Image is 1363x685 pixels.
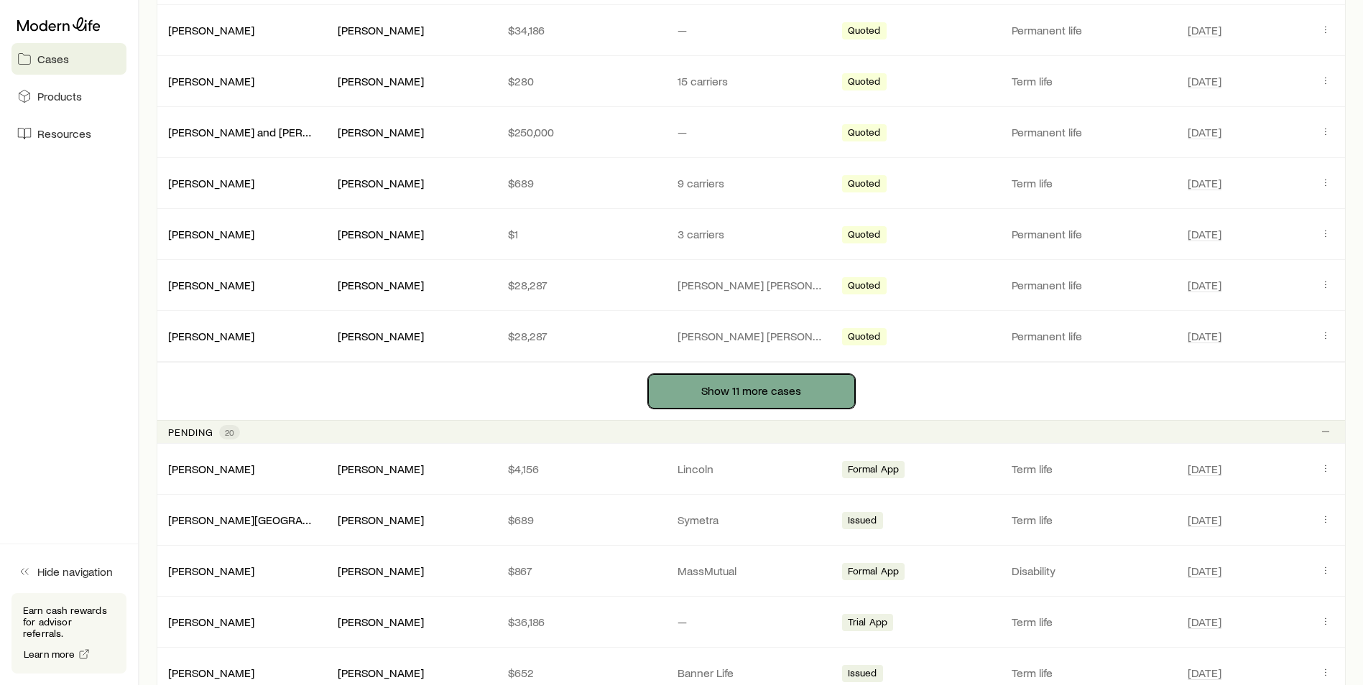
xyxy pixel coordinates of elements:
span: [DATE] [1188,615,1221,629]
span: Trial App [848,616,887,631]
p: — [678,615,824,629]
p: — [678,125,824,139]
span: Hide navigation [37,564,113,579]
p: Term life [1012,513,1170,527]
p: Term life [1012,462,1170,476]
div: [PERSON_NAME] [168,615,254,630]
span: Products [37,89,82,103]
p: Symetra [678,513,824,527]
p: $28,287 [508,278,655,292]
p: $36,186 [508,615,655,629]
button: Show 11 more cases [648,374,855,409]
a: [PERSON_NAME] and [PERSON_NAME] [168,125,365,139]
div: [PERSON_NAME] [338,615,424,630]
a: [PERSON_NAME] [168,278,254,292]
p: Term life [1012,74,1170,88]
span: Quoted [848,228,881,243]
span: [DATE] [1188,462,1221,476]
span: Quoted [848,75,881,90]
p: Term life [1012,615,1170,629]
a: [PERSON_NAME] [168,329,254,342]
div: [PERSON_NAME] [168,564,254,579]
p: MassMutual [678,564,824,578]
div: Earn cash rewards for advisor referrals.Learn more [11,593,126,674]
div: [PERSON_NAME] [338,666,424,681]
div: [PERSON_NAME] and [PERSON_NAME] [168,125,315,140]
div: [PERSON_NAME] [338,227,424,242]
div: [PERSON_NAME] [338,329,424,344]
div: [PERSON_NAME] [168,462,254,477]
div: [PERSON_NAME] [338,23,424,38]
p: [PERSON_NAME] [PERSON_NAME] [678,278,824,292]
span: [DATE] [1188,513,1221,527]
span: Quoted [848,126,881,141]
div: [PERSON_NAME] [338,564,424,579]
p: $1 [508,227,655,241]
div: [PERSON_NAME][GEOGRAPHIC_DATA] [168,513,315,528]
a: [PERSON_NAME] [168,666,254,679]
div: [PERSON_NAME] [338,462,424,477]
div: [PERSON_NAME] [168,23,254,38]
p: 3 carriers [678,227,824,241]
div: [PERSON_NAME] [168,666,254,681]
span: Formal App [848,463,900,478]
p: Disability [1012,564,1170,578]
span: 20 [225,427,234,438]
span: Issued [848,514,877,529]
p: Permanent life [1012,329,1170,343]
a: [PERSON_NAME] [168,176,254,190]
a: [PERSON_NAME] [168,564,254,577]
span: [DATE] [1188,329,1221,343]
button: Hide navigation [11,556,126,587]
p: $28,287 [508,329,655,343]
p: $689 [508,513,655,527]
span: Quoted [848,330,881,345]
span: [DATE] [1188,74,1221,88]
span: Quoted [848,279,881,294]
span: [DATE] [1188,176,1221,190]
div: [PERSON_NAME] [168,176,254,191]
p: Permanent life [1012,227,1170,241]
span: [DATE] [1188,666,1221,680]
p: [PERSON_NAME] [PERSON_NAME] [678,329,824,343]
p: Pending [168,427,213,438]
span: [DATE] [1188,227,1221,241]
p: Term life [1012,176,1170,190]
a: Products [11,80,126,112]
a: [PERSON_NAME] [168,615,254,628]
div: [PERSON_NAME] [168,74,254,89]
p: Permanent life [1012,125,1170,139]
p: Term life [1012,666,1170,680]
p: Lincoln [678,462,824,476]
p: — [678,23,824,37]
div: [PERSON_NAME] [168,278,254,293]
div: [PERSON_NAME] [338,278,424,293]
p: 15 carriers [678,74,824,88]
a: Cases [11,43,126,75]
p: Earn cash rewards for advisor referrals. [23,605,115,639]
span: Formal App [848,565,900,580]
div: [PERSON_NAME] [338,513,424,528]
span: [DATE] [1188,278,1221,292]
p: $689 [508,176,655,190]
a: [PERSON_NAME] [168,23,254,37]
p: 9 carriers [678,176,824,190]
span: Issued [848,667,877,682]
span: [DATE] [1188,125,1221,139]
p: Permanent life [1012,278,1170,292]
div: [PERSON_NAME] [338,74,424,89]
span: [DATE] [1188,564,1221,578]
p: $280 [508,74,655,88]
a: [PERSON_NAME] [168,227,254,241]
a: [PERSON_NAME] [168,462,254,475]
span: Quoted [848,177,881,192]
p: $34,186 [508,23,655,37]
p: $250,000 [508,125,655,139]
p: $652 [508,666,655,680]
span: Cases [37,52,69,66]
a: Resources [11,118,126,149]
div: [PERSON_NAME] [338,125,424,140]
p: $4,156 [508,462,655,476]
span: Quoted [848,24,881,39]
span: [DATE] [1188,23,1221,37]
